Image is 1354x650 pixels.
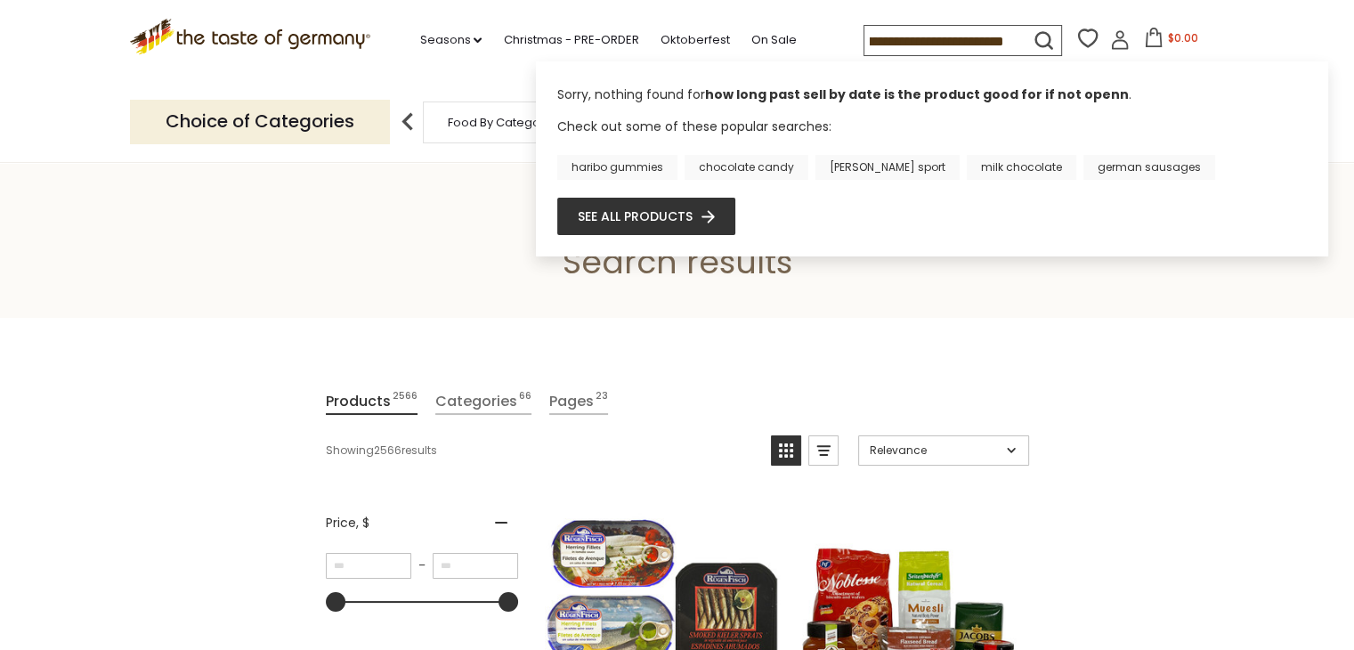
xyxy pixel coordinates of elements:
button: $0.00 [1133,28,1209,54]
a: Seasons [419,30,482,50]
p: Choice of Categories [130,100,390,143]
div: Showing results [326,435,758,466]
a: View grid mode [771,435,801,466]
span: Relevance [870,443,1001,459]
div: Check out some of these popular searches: [557,117,1307,180]
a: View Products Tab [326,389,418,415]
a: View Pages Tab [549,389,608,415]
span: 23 [596,389,608,413]
a: View list mode [808,435,839,466]
a: Oktoberfest [660,30,729,50]
span: 2566 [393,389,418,413]
a: Sort options [858,435,1029,466]
a: milk chocolate [967,155,1076,180]
b: 2566 [374,443,401,459]
a: See all products [578,207,715,226]
a: Food By Category [448,116,551,129]
span: Price [326,514,369,532]
span: – [411,557,433,573]
a: Christmas - PRE-ORDER [503,30,638,50]
a: On Sale [750,30,796,50]
div: Instant Search Results [536,61,1328,256]
span: $0.00 [1167,30,1197,45]
a: haribo gummies [557,155,677,180]
a: [PERSON_NAME] sport [815,155,960,180]
a: View Categories Tab [435,389,531,415]
input: Minimum value [326,553,411,579]
b: how long past sell by date is the product good for if not openn [705,85,1129,103]
div: Sorry, nothing found for . [557,85,1307,117]
span: , $ [356,514,369,532]
a: chocolate candy [685,155,808,180]
a: german sausages [1083,155,1215,180]
span: 66 [519,389,531,413]
input: Maximum value [433,553,518,579]
h1: Search results [55,242,1299,282]
img: previous arrow [390,104,426,140]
